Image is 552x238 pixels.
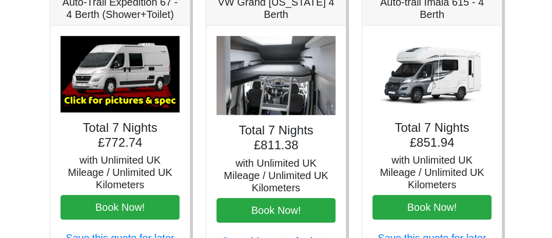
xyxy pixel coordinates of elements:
button: Book Now! [61,195,180,220]
img: Auto-Trail Expedition 67 - 4 Berth (Shower+Toilet) [61,36,180,112]
h4: Total 7 Nights £851.94 [372,121,491,150]
img: Auto-trail Imala 615 - 4 Berth [372,36,491,112]
h4: Total 7 Nights £772.74 [61,121,180,150]
button: Book Now! [372,195,491,220]
img: VW Grand California 4 Berth [216,36,336,115]
button: Book Now! [216,198,336,223]
h5: with Unlimited UK Mileage / Unlimited UK Kilometers [372,154,491,191]
h5: with Unlimited UK Mileage / Unlimited UK Kilometers [61,154,180,191]
h4: Total 7 Nights £811.38 [216,123,336,153]
h5: with Unlimited UK Mileage / Unlimited UK Kilometers [216,157,336,194]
